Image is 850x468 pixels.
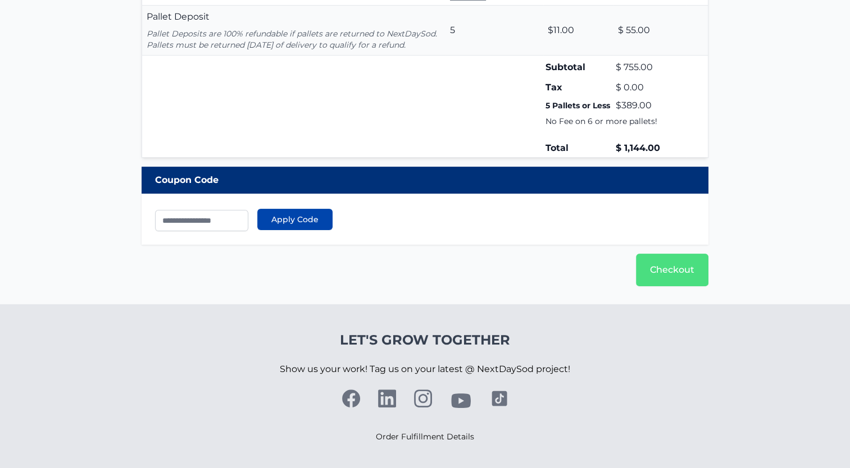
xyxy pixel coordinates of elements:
[543,97,613,114] td: 5 Pallets or Less
[636,254,708,286] a: Checkout
[142,167,708,194] div: Coupon Code
[613,6,687,56] td: $ 55.00
[613,97,687,114] td: $389.00
[280,331,570,349] h4: Let's Grow Together
[543,139,613,158] td: Total
[257,209,333,230] button: Apply Code
[543,6,613,56] td: $11.00
[543,56,613,79] td: Subtotal
[280,349,570,389] p: Show us your work! Tag us on your latest @ NextDaySod project!
[147,28,441,51] p: Pallet Deposits are 100% refundable if pallets are returned to NextDaySod. Pallets must be return...
[376,432,474,442] a: Order Fulfillment Details
[446,6,543,56] td: 5
[546,116,684,127] p: No Fee on 6 or more pallets!
[613,79,687,97] td: $ 0.00
[613,139,687,158] td: $ 1,144.00
[142,6,446,56] td: Pallet Deposit
[613,56,687,79] td: $ 755.00
[271,214,319,225] span: Apply Code
[543,79,613,97] td: Tax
